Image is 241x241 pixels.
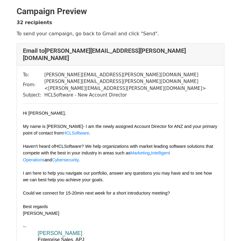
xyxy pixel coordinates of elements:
[23,144,214,162] span: HCLSoftware? We help organizations with market leading software solutions that compete with the b...
[63,131,89,135] a: HCLSoftware
[23,92,44,99] td: Subject:
[44,92,218,99] td: HCLSoftware - New Account Director
[23,151,171,162] a: Intelligent Operations
[130,151,150,155] a: Marketing
[23,171,213,182] span: I am here to help you navigate our portfolio, answer any questions you may have and to see how we...
[23,224,26,229] span: --
[23,78,44,92] td: From:
[44,78,218,92] td: [PERSON_NAME][EMAIL_ADDRESS][PERSON_NAME][DOMAIN_NAME] < [PERSON_NAME][EMAIL_ADDRESS][PERSON_NAME...
[23,111,66,116] span: Hi [PERSON_NAME],
[23,124,218,135] span: - I am the newly assigned Account Director for ANZ and your primary point of contact from .
[17,6,224,17] h2: Campaign Preview
[52,157,79,162] a: Cybersecurity
[23,204,48,209] span: Best regards
[23,211,59,216] span: [PERSON_NAME]
[23,47,218,62] h4: Email to [PERSON_NAME][EMAIL_ADDRESS][PERSON_NAME][DOMAIN_NAME]
[17,20,52,25] strong: 32 recipients
[17,30,224,37] p: To send your campaign, go back to Gmail and click "Send".
[23,124,83,129] span: My name is [PERSON_NAME]
[23,71,44,78] td: To:
[44,71,218,78] td: [PERSON_NAME][EMAIL_ADDRESS][PERSON_NAME][DOMAIN_NAME]
[38,230,82,236] font: [PERSON_NAME]
[23,144,55,149] span: Haven't heard of
[23,191,170,195] span: Could we connect for 15-20min next week for a short introductory meeting?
